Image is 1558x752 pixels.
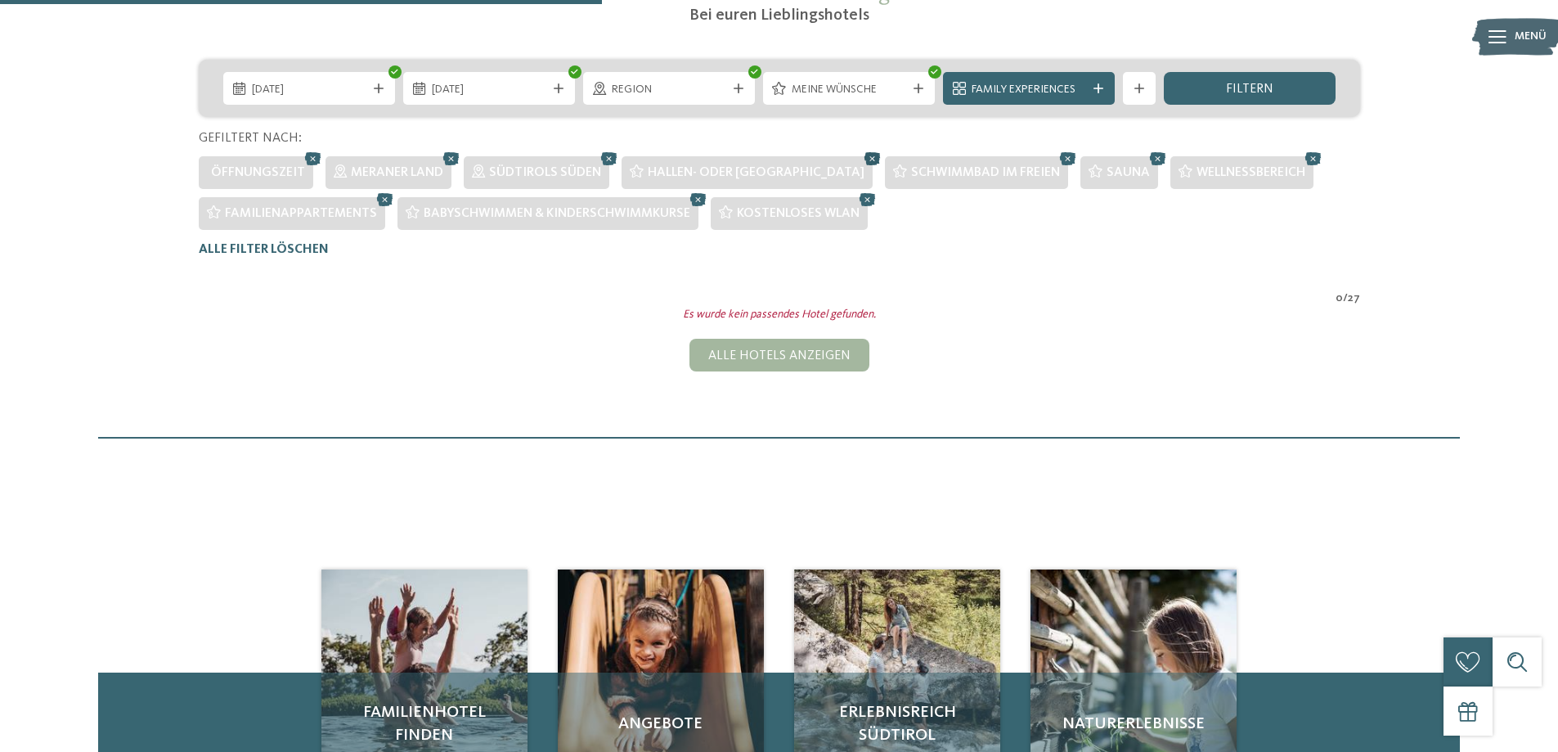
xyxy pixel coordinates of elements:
span: Meine Wünsche [792,82,906,98]
span: Familienhotel finden [338,701,511,747]
span: Erlebnisreich Südtirol [810,701,984,747]
span: Schwimmbad im Freien [911,166,1060,179]
span: filtern [1226,83,1273,96]
div: Es wurde kein passendes Hotel gefunden. [186,307,1372,323]
span: Family Experiences [972,82,1086,98]
span: 27 [1348,290,1360,307]
span: Angebote [574,713,748,736]
span: Babyschwimmen & Kinderschwimmkurse [424,207,690,220]
span: Naturerlebnisse [1047,713,1220,736]
span: Gefiltert nach: [199,132,302,145]
span: Region [612,82,726,98]
span: [DATE] [252,82,366,98]
div: Alle Hotels anzeigen [689,339,869,371]
span: Alle Filter löschen [199,243,329,256]
span: 0 [1336,290,1343,307]
span: Kostenloses WLAN [737,207,860,220]
span: Sauna [1107,166,1150,179]
span: Wellnessbereich [1197,166,1305,179]
span: / [1343,290,1348,307]
span: Südtirols Süden [489,166,601,179]
span: Bei euren Lieblingshotels [689,7,869,24]
span: Meraner Land [351,166,443,179]
span: Hallen- oder [GEOGRAPHIC_DATA] [648,166,864,179]
span: [DATE] [432,82,546,98]
span: Öffnungszeit [211,166,305,179]
span: Familienappartements [225,207,377,220]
